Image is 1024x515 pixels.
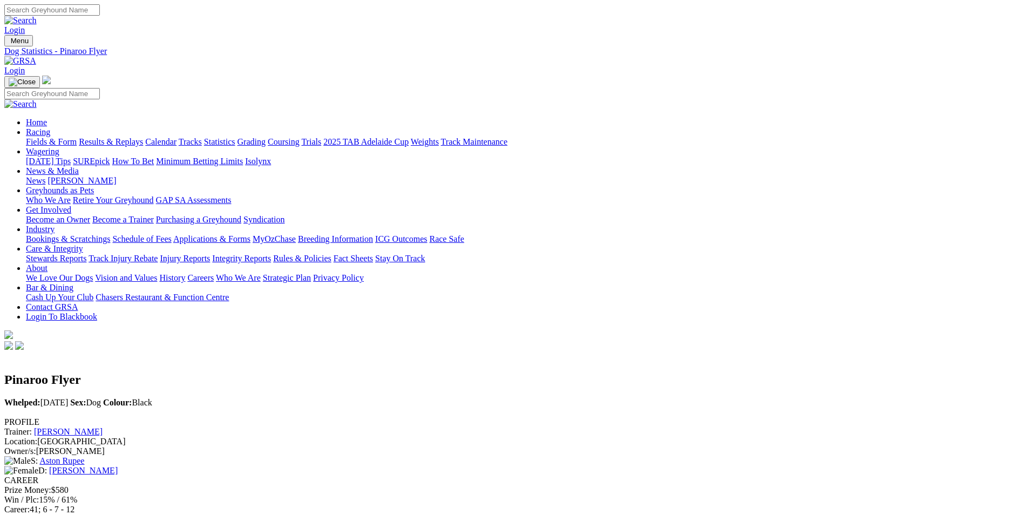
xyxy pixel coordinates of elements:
[26,215,1020,225] div: Get Involved
[26,157,71,166] a: [DATE] Tips
[95,273,157,282] a: Vision and Values
[73,157,110,166] a: SUREpick
[73,195,154,205] a: Retire Your Greyhound
[26,166,79,175] a: News & Media
[4,99,37,109] img: Search
[89,254,158,263] a: Track Injury Rebate
[4,330,13,339] img: logo-grsa-white.png
[173,234,250,243] a: Applications & Forms
[26,195,1020,205] div: Greyhounds as Pets
[26,215,90,224] a: Become an Owner
[301,137,321,146] a: Trials
[103,398,152,407] span: Black
[103,398,132,407] b: Colour:
[4,446,36,456] span: Owner/s:
[4,88,100,99] input: Search
[4,437,1020,446] div: [GEOGRAPHIC_DATA]
[4,427,32,436] span: Trainer:
[273,254,331,263] a: Rules & Policies
[26,254,86,263] a: Stewards Reports
[34,427,103,436] a: [PERSON_NAME]
[4,417,1020,427] div: PROFILE
[70,398,101,407] span: Dog
[4,35,33,46] button: Toggle navigation
[179,137,202,146] a: Tracks
[48,176,116,185] a: [PERSON_NAME]
[253,234,296,243] a: MyOzChase
[26,293,93,302] a: Cash Up Your Club
[156,157,243,166] a: Minimum Betting Limits
[204,137,235,146] a: Statistics
[411,137,439,146] a: Weights
[4,372,1020,387] h2: Pinaroo Flyer
[145,137,177,146] a: Calendar
[26,302,78,311] a: Contact GRSA
[11,37,29,45] span: Menu
[243,215,284,224] a: Syndication
[26,254,1020,263] div: Care & Integrity
[9,78,36,86] img: Close
[334,254,373,263] a: Fact Sheets
[4,46,1020,56] a: Dog Statistics - Pinaroo Flyer
[26,127,50,137] a: Racing
[375,254,425,263] a: Stay On Track
[4,485,51,494] span: Prize Money:
[263,273,311,282] a: Strategic Plan
[26,137,1020,147] div: Racing
[4,495,1020,505] div: 15% / 61%
[26,118,47,127] a: Home
[4,398,68,407] span: [DATE]
[112,234,171,243] a: Schedule of Fees
[4,4,100,16] input: Search
[26,186,94,195] a: Greyhounds as Pets
[212,254,271,263] a: Integrity Reports
[26,137,77,146] a: Fields & Form
[26,312,97,321] a: Login To Blackbook
[4,466,38,476] img: Female
[49,466,118,475] a: [PERSON_NAME]
[26,234,1020,244] div: Industry
[4,476,1020,485] div: CAREER
[39,456,84,465] a: Aston Rupee
[26,273,93,282] a: We Love Our Dogs
[26,273,1020,283] div: About
[4,56,36,66] img: GRSA
[42,76,51,84] img: logo-grsa-white.png
[4,25,25,35] a: Login
[26,225,55,234] a: Industry
[375,234,427,243] a: ICG Outcomes
[429,234,464,243] a: Race Safe
[156,215,241,224] a: Purchasing a Greyhound
[4,456,38,465] span: S:
[92,215,154,224] a: Become a Trainer
[4,66,25,75] a: Login
[26,176,1020,186] div: News & Media
[441,137,507,146] a: Track Maintenance
[156,195,232,205] a: GAP SA Assessments
[4,446,1020,456] div: [PERSON_NAME]
[187,273,214,282] a: Careers
[4,495,39,504] span: Win / Plc:
[323,137,409,146] a: 2025 TAB Adelaide Cup
[160,254,210,263] a: Injury Reports
[238,137,266,146] a: Grading
[313,273,364,282] a: Privacy Policy
[26,244,83,253] a: Care & Integrity
[4,485,1020,495] div: $580
[26,205,71,214] a: Get Involved
[216,273,261,282] a: Who We Are
[159,273,185,282] a: History
[4,456,31,466] img: Male
[26,234,110,243] a: Bookings & Scratchings
[96,293,229,302] a: Chasers Restaurant & Function Centre
[26,157,1020,166] div: Wagering
[245,157,271,166] a: Isolynx
[26,176,45,185] a: News
[4,437,37,446] span: Location:
[26,195,71,205] a: Who We Are
[26,283,73,292] a: Bar & Dining
[4,341,13,350] img: facebook.svg
[4,466,47,475] span: D:
[79,137,143,146] a: Results & Replays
